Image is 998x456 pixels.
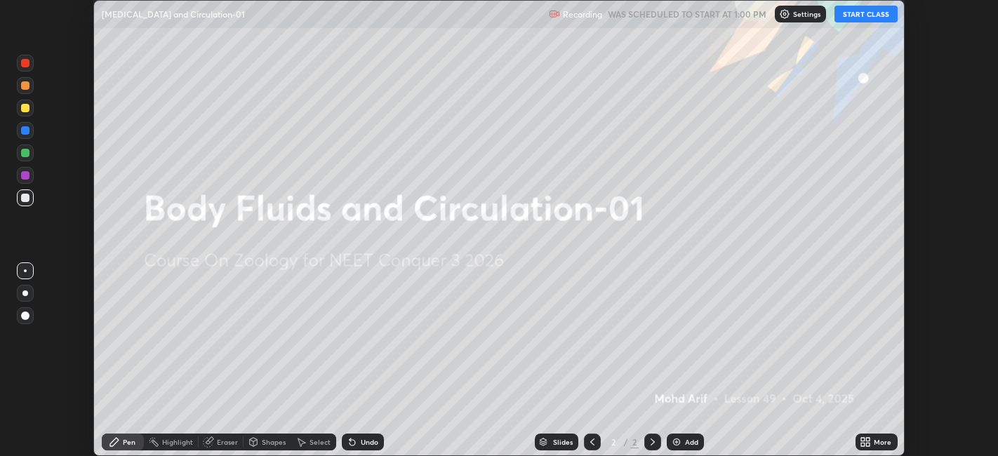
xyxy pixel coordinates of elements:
p: Recording [563,9,602,20]
img: add-slide-button [671,436,682,448]
div: Undo [361,438,378,445]
div: Select [310,438,331,445]
div: Highlight [162,438,193,445]
img: class-settings-icons [779,8,790,20]
p: Settings [793,11,820,18]
div: 2 [630,436,639,448]
div: Shapes [262,438,286,445]
div: 2 [606,438,620,446]
img: recording.375f2c34.svg [549,8,560,20]
p: [MEDICAL_DATA] and Circulation-01 [102,8,245,20]
h5: WAS SCHEDULED TO START AT 1:00 PM [608,8,766,20]
div: Add [685,438,698,445]
div: / [623,438,627,446]
div: More [874,438,891,445]
div: Eraser [217,438,238,445]
div: Slides [553,438,573,445]
button: START CLASS [834,6,898,22]
div: Pen [123,438,135,445]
